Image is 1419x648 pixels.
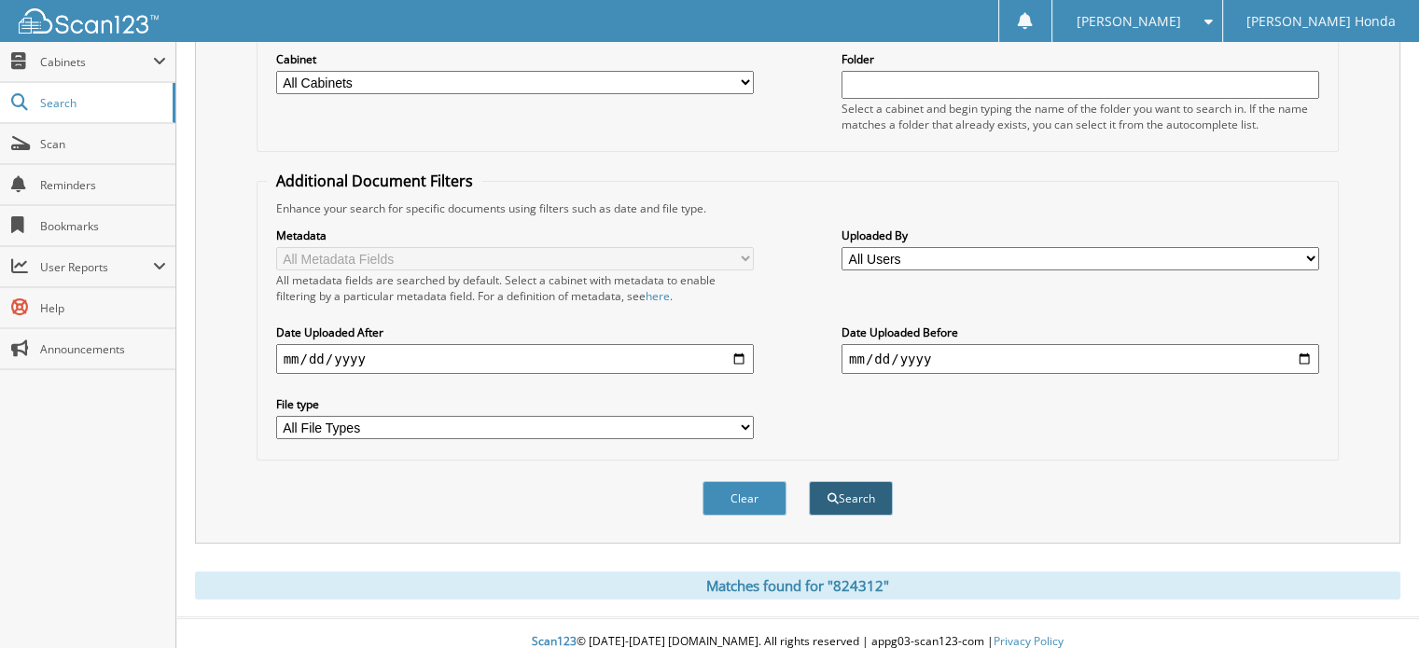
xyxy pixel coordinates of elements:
label: Metadata [276,227,754,243]
span: Announcements [40,341,166,357]
legend: Additional Document Filters [267,171,482,191]
iframe: Chat Widget [1326,558,1419,648]
label: File type [276,396,754,412]
img: scan123-logo-white.svg [19,8,159,34]
span: [PERSON_NAME] Honda [1246,16,1396,27]
span: Scan [40,136,166,152]
label: Cabinet [276,51,754,67]
label: Folder [842,51,1319,67]
span: Help [40,300,166,316]
div: Select a cabinet and begin typing the name of the folder you want to search in. If the name match... [842,101,1319,132]
div: All metadata fields are searched by default. Select a cabinet with metadata to enable filtering b... [276,272,754,304]
label: Date Uploaded Before [842,324,1319,340]
input: end [842,344,1319,374]
div: Matches found for "824312" [195,572,1400,600]
span: Bookmarks [40,218,166,234]
span: Search [40,95,163,111]
a: here [646,288,670,304]
input: start [276,344,754,374]
button: Clear [703,481,786,516]
button: Search [809,481,893,516]
span: Cabinets [40,54,153,70]
div: Enhance your search for specific documents using filters such as date and file type. [267,200,1329,216]
span: [PERSON_NAME] [1076,16,1180,27]
label: Uploaded By [842,227,1319,243]
span: Reminders [40,177,166,193]
span: User Reports [40,259,153,275]
label: Date Uploaded After [276,324,754,340]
